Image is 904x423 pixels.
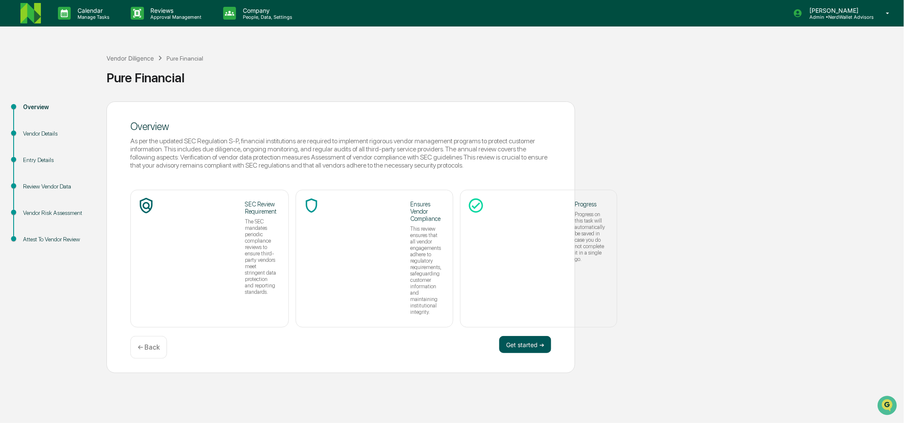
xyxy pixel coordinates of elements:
[60,188,103,195] a: Powered byPylon
[9,95,57,102] div: Past conversations
[245,200,276,215] p: SEC Review Requirement
[107,55,154,62] div: Vendor Diligence
[499,336,551,353] button: Get started ➔
[144,7,206,14] p: Reviews
[9,66,24,81] img: 1746055101610-c473b297-6a78-478c-a979-82029cc54cd1
[575,211,605,262] p: Progress on this task will automatically be saved in case you do not complete it in a single go.
[58,148,109,164] a: 🗄️Attestations
[9,153,15,159] div: 🖐️
[245,218,276,295] p: The SEC mandates periodic compliance reviews to ensure third-party vendors meet stringent data pr...
[130,137,551,169] div: As per the updated SEC Regulation S-P, financial institutions are required to implement rigorous ...
[71,116,74,123] span: •
[138,343,160,351] p: ← Back
[23,103,93,112] div: Overview
[70,152,106,160] span: Attestations
[467,197,570,214] span: check_circle_icon
[132,93,155,104] button: See all
[144,14,206,20] p: Approval Management
[23,209,93,217] div: Vendor Risk Assessment
[236,7,297,14] p: Company
[236,14,297,20] p: People, Data, Settings
[9,108,22,122] img: Jack Rasmussen
[62,153,69,159] div: 🗄️
[75,116,93,123] span: [DATE]
[5,148,58,164] a: 🖐️Preclearance
[38,66,140,74] div: Start new chat
[38,74,117,81] div: We're available if you need us!
[23,129,93,138] div: Vendor Details
[23,156,93,165] div: Entry Details
[167,55,203,62] div: Pure Financial
[138,197,240,214] span: policy_icon
[71,14,114,20] p: Manage Tasks
[17,117,24,124] img: 1746055101610-c473b297-6a78-478c-a979-82029cc54cd1
[145,68,155,78] button: Start new chat
[410,226,441,315] p: This review ensures that all vendor engagements adhere to regulatory requirements, safeguarding c...
[26,116,69,123] span: [PERSON_NAME]
[18,66,33,81] img: 8933085812038_c878075ebb4cc5468115_72.jpg
[5,165,57,180] a: 🔎Data Lookup
[71,7,114,14] p: Calendar
[303,197,405,214] span: shield_icon
[107,70,900,85] div: Pure Financial
[17,168,54,177] span: Data Lookup
[575,200,605,208] p: Progress
[877,395,900,418] iframe: Open customer support
[803,14,874,20] p: Admin • NerdWallet Advisors
[803,7,874,14] p: [PERSON_NAME]
[20,3,41,23] img: logo
[9,169,15,176] div: 🔎
[130,120,551,133] div: Overview
[410,200,441,222] p: Ensures Vendor Compliance
[17,152,55,160] span: Preclearance
[23,182,93,191] div: Review Vendor Data
[23,235,93,244] div: Attest To Vendor Review
[85,189,103,195] span: Pylon
[9,18,155,32] p: How can we help?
